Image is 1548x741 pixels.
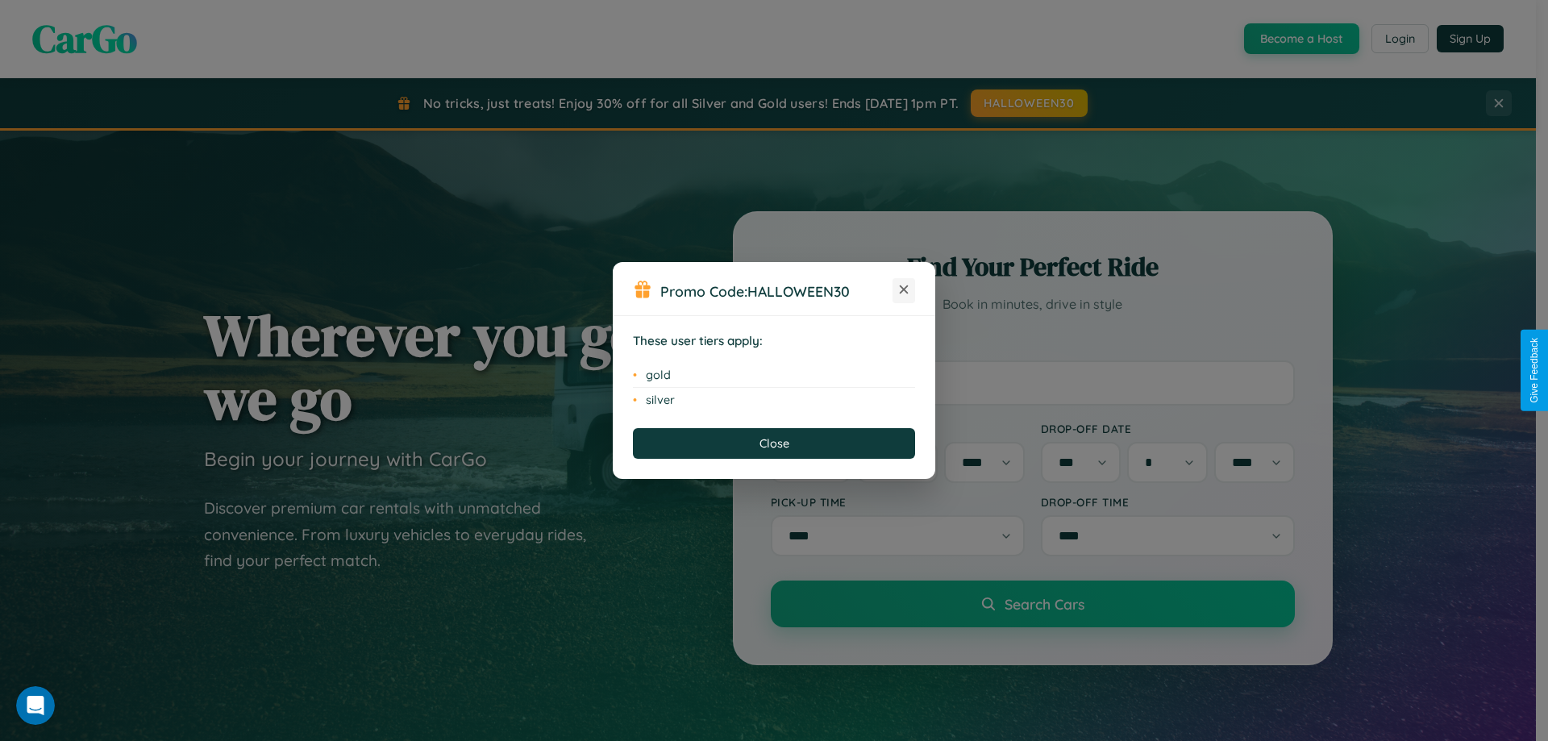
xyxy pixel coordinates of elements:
[633,428,915,459] button: Close
[1529,338,1540,403] div: Give Feedback
[16,686,55,725] iframe: Intercom live chat
[633,363,915,388] li: gold
[660,282,893,300] h3: Promo Code:
[747,282,850,300] b: HALLOWEEN30
[633,388,915,412] li: silver
[633,333,763,348] strong: These user tiers apply:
